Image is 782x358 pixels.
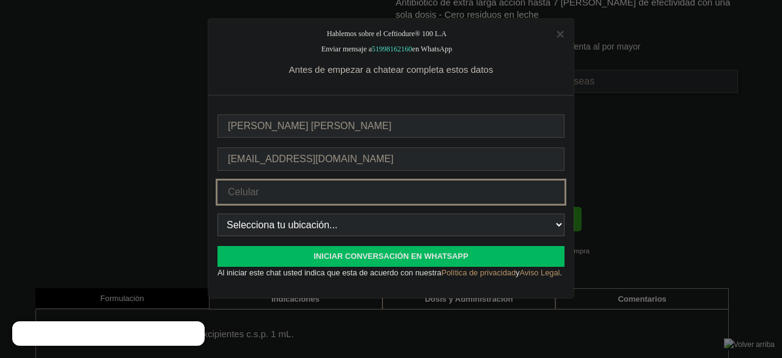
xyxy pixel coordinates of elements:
[217,64,565,76] p: Antes de empezar a chatear completa estos datos
[217,246,565,267] button: INICIAR CONVERSACIÓN EN WHATSAPP
[441,268,516,277] a: Política de privacidad
[12,321,205,346] iframe: Brevo live chat
[519,268,560,277] a: Aviso Legal
[217,147,565,171] input: Email
[217,39,565,59] h2: Enviar mensaje a en WhatsApp
[372,45,412,53] span: 51998162160
[217,28,565,39] h4: Hablemos sobre el Ceftiodure® 100 L.A
[556,27,565,42] button: ×
[217,181,565,204] input: Celular
[217,114,565,138] input: Nombre
[217,267,565,279] p: Al iniciar este chat usted indica que esta de acuerdo con nuestra y .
